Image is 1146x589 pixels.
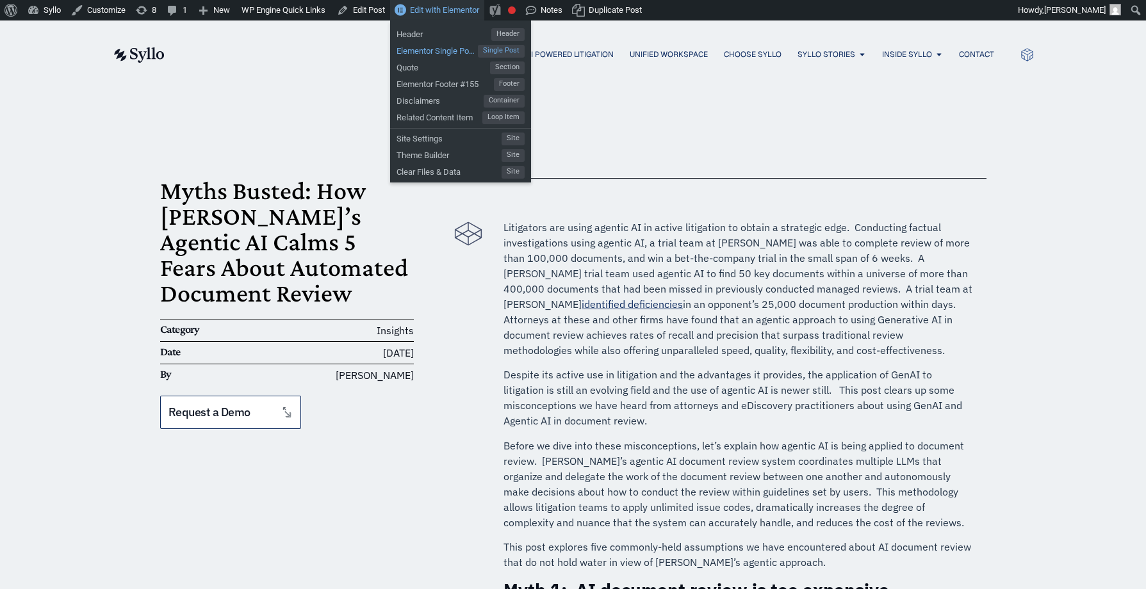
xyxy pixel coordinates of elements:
p: This post explores five commonly-held assumptions we have encountered about AI document review th... [503,539,973,570]
h6: Date [160,345,245,359]
span: Footer [494,78,525,91]
a: identified deficiencies [582,298,683,311]
a: Inside Syllo [882,49,932,60]
span: Header [491,28,525,41]
a: Related Content ItemLoop Item [390,108,531,124]
a: Theme BuilderSite [390,145,531,162]
h6: By [160,367,245,382]
span: Site [502,166,525,179]
span: [PERSON_NAME] [336,367,414,383]
a: Clear Files & DataSite [390,162,531,179]
span: Elementor Footer #155 [397,74,494,91]
p: Despite its active use in litigation and the advantages it provides, the application of GenAI to ... [503,367,973,428]
span: Clear Files & Data [397,162,502,179]
span: Container [484,95,525,108]
span: Theme Builder [397,145,502,162]
a: HeaderHeader [390,24,531,41]
h1: Myths Busted: How [PERSON_NAME]’s Agentic AI Calms 5 Fears About Automated Document Review [160,178,414,306]
span: Insights [377,324,414,337]
a: QuoteSection [390,58,531,74]
a: Elementor Single Post #118Single Post [390,41,531,58]
div: Menu Toggle [190,49,994,61]
span: Loop Item [482,111,525,124]
h6: Category [160,323,245,337]
span: Request a Demo [168,407,250,418]
a: Unified Workspace [630,49,708,60]
span: Quote [397,58,490,74]
span: Site Settings [397,129,502,145]
a: Contact [959,49,994,60]
span: Edit with Elementor [410,5,479,15]
span: Elementor Single Post #118 [397,41,478,58]
span: Disclaimers [397,91,484,108]
span: Related Content Item [397,108,482,124]
span: Header [397,24,491,41]
a: Elementor Footer #155Footer [390,74,531,91]
nav: Menu [190,49,994,61]
time: [DATE] [383,346,414,359]
span: [PERSON_NAME] [1044,5,1106,15]
span: Single Post [478,45,525,58]
a: Site SettingsSite [390,129,531,145]
a: Request a Demo [160,396,301,429]
a: Choose Syllo [724,49,782,60]
a: Syllo Stories [798,49,855,60]
span: Section [490,61,525,74]
a: DisclaimersContainer [390,91,531,108]
p: Litigators are using agentic AI in active litigation to obtain a strategic edge. Conducting factu... [503,220,973,358]
p: Before we dive into these misconceptions, let’s explain how agentic AI is being applied to docume... [503,438,973,530]
span: Site [502,149,525,162]
span: Site [502,133,525,145]
a: AI Powered Litigation [526,49,614,60]
img: syllo [112,47,165,63]
div: Focus keyphrase not set [508,6,516,14]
